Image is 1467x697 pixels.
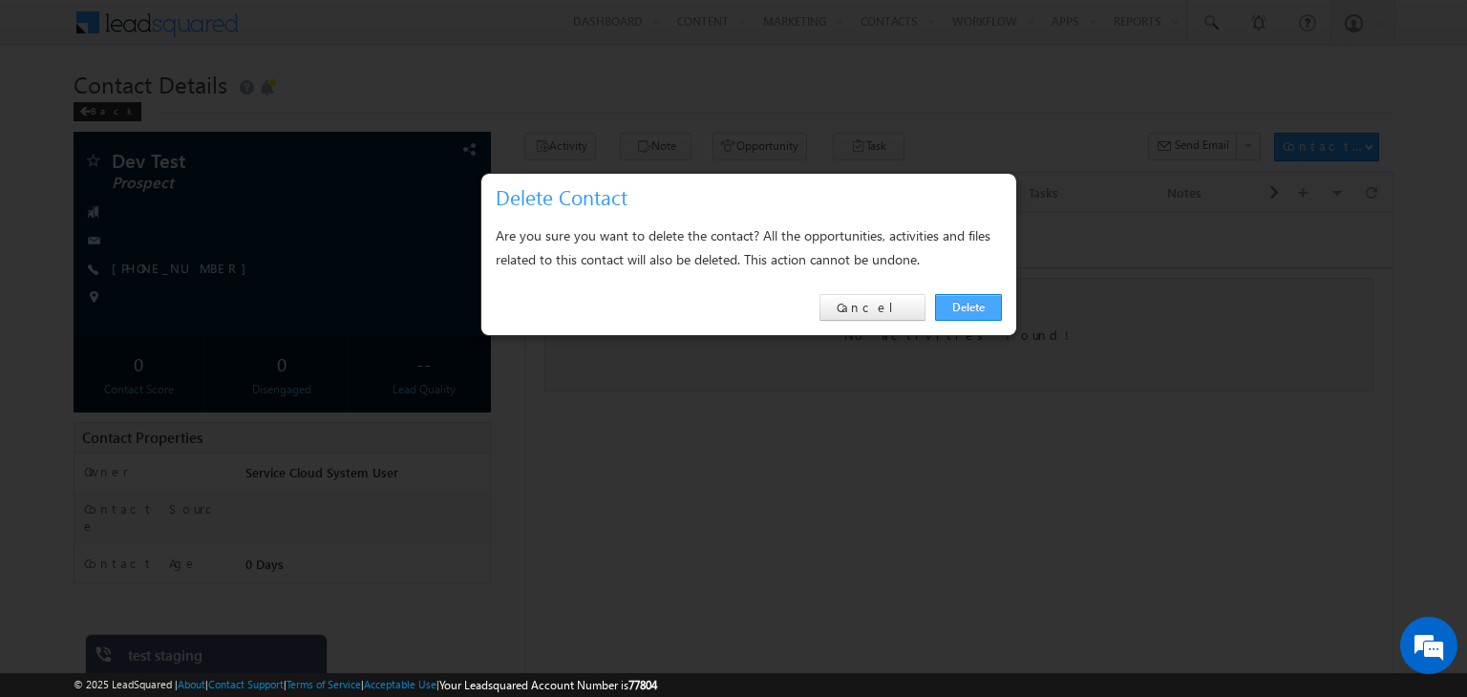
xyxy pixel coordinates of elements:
[329,21,367,38] div: All Time
[819,294,925,321] a: Cancel
[496,180,1010,214] h3: Delete Contact
[935,294,1002,321] a: Delete
[19,65,848,180] div: No activities found!
[100,21,156,38] div: All Selected
[287,14,313,43] span: Time
[178,678,205,690] a: About
[74,676,657,694] span: © 2025 LeadSquared | | | | |
[364,678,436,690] a: Acceptable Use
[439,678,657,692] span: Your Leadsquared Account Number is
[260,548,347,574] em: Start Chat
[208,678,284,690] a: Contact Support
[19,14,85,43] span: Activity Type
[496,223,1002,271] div: Are you sure you want to delete the contact? All the opportunities, activities and files related ...
[32,100,80,125] img: d_60004797649_company_0_60004797649
[99,100,321,125] div: Chat with us now
[25,177,349,531] textarea: Type your message and hit 'Enter'
[628,678,657,692] span: 77804
[313,10,359,55] div: Minimize live chat window
[96,15,239,44] div: All Selected
[287,678,361,690] a: Terms of Service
